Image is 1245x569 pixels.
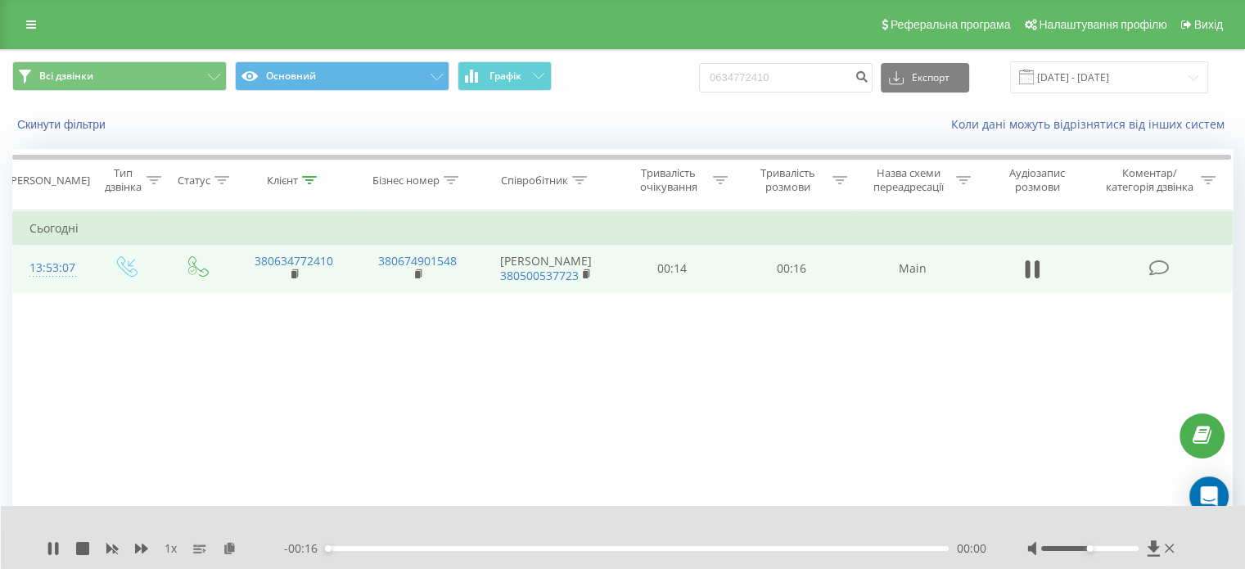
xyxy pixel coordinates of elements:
div: Назва схеми переадресації [866,166,952,194]
div: Accessibility label [325,545,332,552]
span: Всі дзвінки [39,70,93,83]
button: Всі дзвінки [12,61,227,91]
td: Main [850,245,974,292]
div: Open Intercom Messenger [1189,476,1229,516]
button: Основний [235,61,449,91]
div: Accessibility label [1086,545,1093,552]
a: 380674901548 [378,253,457,269]
span: 00:00 [957,540,986,557]
span: Налаштування профілю [1039,18,1166,31]
div: Співробітник [501,174,568,187]
td: 00:16 [732,245,850,292]
button: Скинути фільтри [12,117,114,132]
span: Вихід [1194,18,1223,31]
div: Коментар/категорія дзвінка [1101,166,1197,194]
div: Клієнт [267,174,298,187]
span: Графік [489,70,521,82]
div: Аудіозапис розмови [990,166,1085,194]
button: Графік [458,61,552,91]
td: [PERSON_NAME] [480,245,613,292]
div: 13:53:07 [29,252,73,284]
a: 380500537723 [500,268,579,283]
a: 380634772410 [255,253,333,269]
td: 00:14 [613,245,732,292]
a: Коли дані можуть відрізнятися вiд інших систем [951,116,1233,132]
input: Пошук за номером [699,63,873,93]
div: Статус [178,174,210,187]
td: Сьогодні [13,212,1233,245]
button: Експорт [881,63,969,93]
span: 1 x [165,540,177,557]
div: [PERSON_NAME] [7,174,90,187]
div: Тип дзвінка [103,166,142,194]
span: - 00:16 [284,540,326,557]
div: Тривалість очікування [628,166,710,194]
div: Бізнес номер [372,174,440,187]
span: Реферальна програма [891,18,1011,31]
div: Тривалість розмови [747,166,828,194]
